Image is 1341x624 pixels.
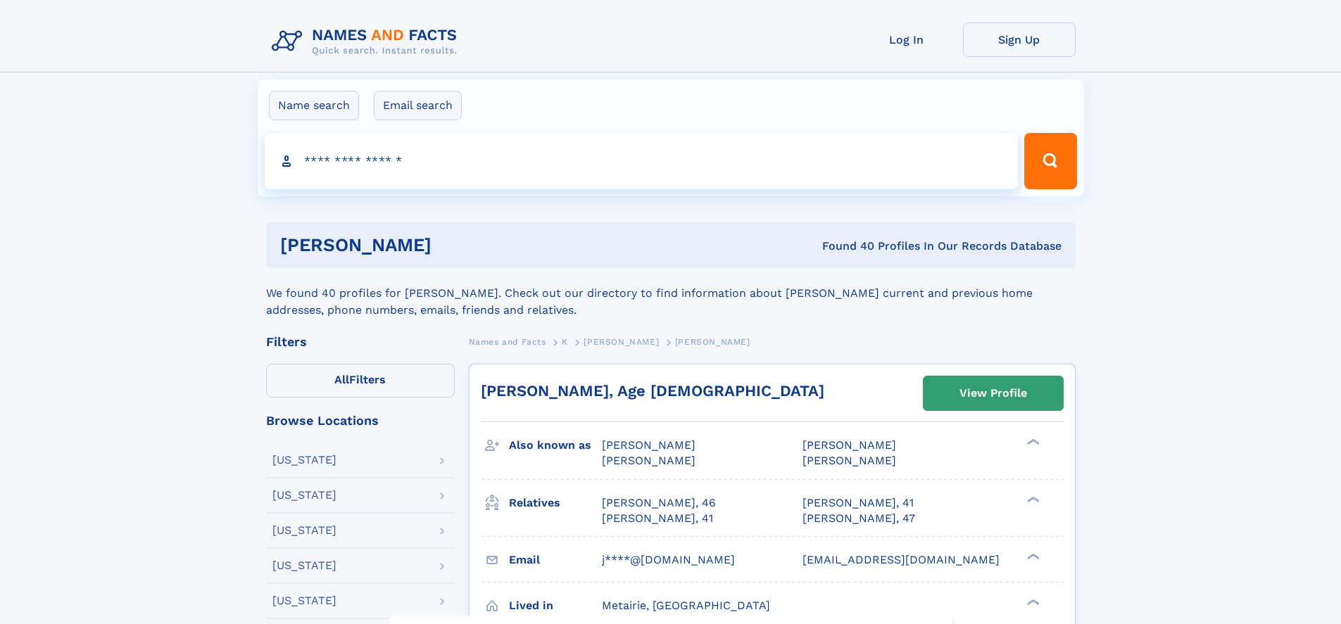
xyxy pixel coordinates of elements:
[602,438,695,452] span: [PERSON_NAME]
[1024,495,1040,504] div: ❯
[374,91,462,120] label: Email search
[272,490,336,501] div: [US_STATE]
[272,595,336,606] div: [US_STATE]
[802,495,914,511] a: [PERSON_NAME], 41
[269,91,359,120] label: Name search
[1024,597,1040,606] div: ❯
[802,511,915,526] a: [PERSON_NAME], 47
[280,236,627,254] h1: [PERSON_NAME]
[1024,133,1076,189] button: Search Button
[850,23,963,57] a: Log In
[266,364,455,397] label: Filters
[562,333,568,350] a: K
[509,433,602,457] h3: Also known as
[602,599,770,612] span: Metairie, [GEOGRAPHIC_DATA]
[924,376,1063,410] a: View Profile
[802,553,1000,566] span: [EMAIL_ADDRESS][DOMAIN_NAME]
[602,495,716,511] a: [PERSON_NAME], 46
[584,337,659,347] span: [PERSON_NAME]
[334,373,349,386] span: All
[509,548,602,572] h3: Email
[469,333,546,350] a: Names and Facts
[602,511,713,526] a: [PERSON_NAME], 41
[272,454,336,466] div: [US_STATE]
[509,594,602,618] h3: Lived in
[959,377,1027,409] div: View Profile
[675,337,750,347] span: [PERSON_NAME]
[562,337,568,347] span: K
[963,23,1076,57] a: Sign Up
[1024,438,1040,447] div: ❯
[266,23,469,61] img: Logo Names and Facts
[602,454,695,467] span: [PERSON_NAME]
[272,525,336,536] div: [US_STATE]
[1024,552,1040,561] div: ❯
[266,268,1076,319] div: We found 40 profiles for [PERSON_NAME]. Check out our directory to find information about [PERSON...
[627,238,1062,254] div: Found 40 Profiles In Our Records Database
[265,133,1019,189] input: search input
[266,336,455,348] div: Filters
[266,414,455,427] div: Browse Locations
[802,454,896,467] span: [PERSON_NAME]
[802,438,896,452] span: [PERSON_NAME]
[584,333,659,350] a: [PERSON_NAME]
[509,491,602,515] h3: Relatives
[272,560,336,571] div: [US_STATE]
[481,382,824,400] a: [PERSON_NAME], Age [DEMOGRAPHIC_DATA]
